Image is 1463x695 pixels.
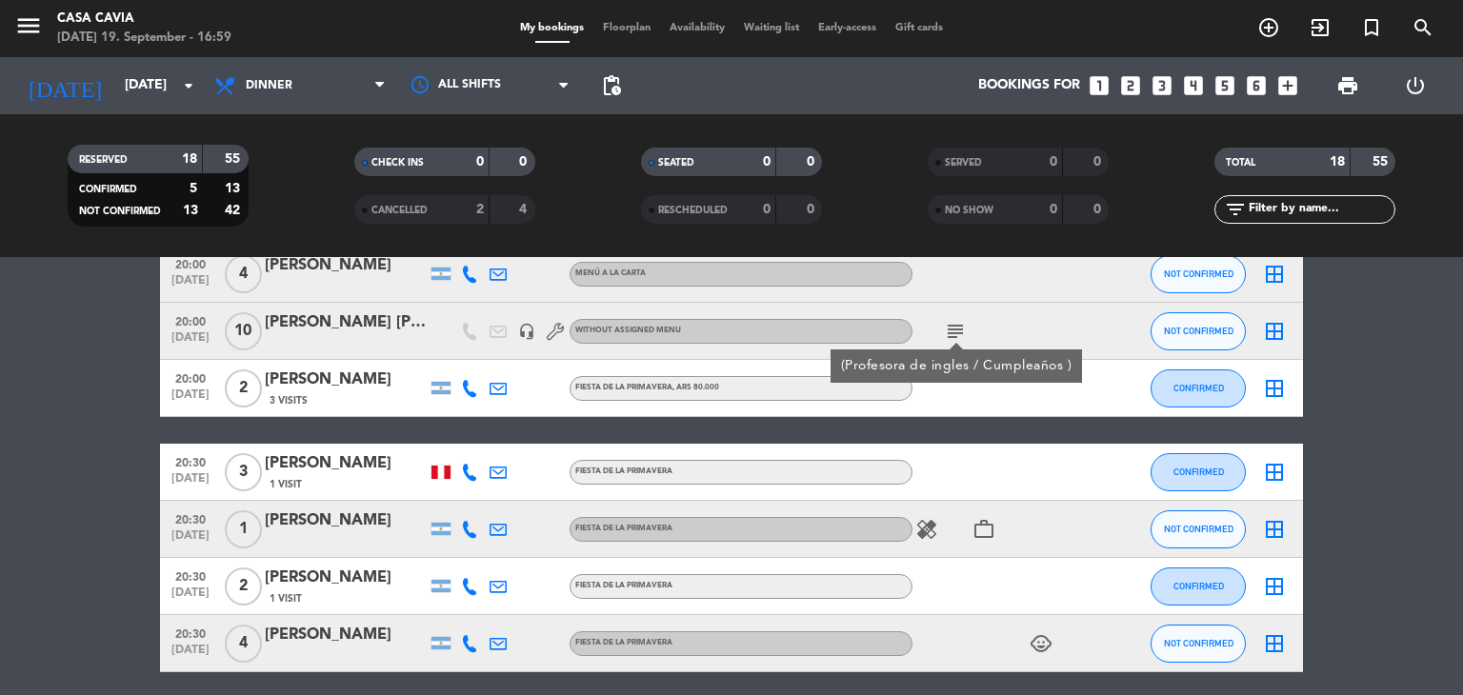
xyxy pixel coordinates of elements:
div: (Profesora de ingles / Cumpleaños ) [841,356,1072,376]
strong: 5 [190,182,197,195]
strong: 0 [807,203,818,216]
span: 20:30 [167,507,214,529]
span: NOT CONFIRMED [1164,268,1233,279]
i: power_settings_new [1404,74,1427,97]
span: 20:00 [167,309,214,331]
strong: 55 [225,152,244,166]
span: Menú a la carta [575,269,646,277]
div: [PERSON_NAME] [PERSON_NAME] [265,310,427,335]
i: add_circle_outline [1257,16,1280,39]
span: 4 [225,255,262,293]
span: NOT CONFIRMED [1164,638,1233,648]
span: Fiesta de la primavera [575,467,672,475]
span: CANCELLED [371,206,428,215]
i: headset_mic [518,323,535,340]
span: 4 [225,625,262,663]
button: menu [14,11,43,47]
div: LOG OUT [1381,57,1449,114]
span: My bookings [511,23,593,33]
span: 3 [225,453,262,491]
span: pending_actions [600,74,623,97]
strong: 13 [183,204,198,217]
span: [DATE] [167,644,214,665]
i: border_all [1263,461,1286,484]
i: looks_4 [1181,73,1206,98]
i: arrow_drop_down [177,74,200,97]
span: CONFIRMED [1173,581,1224,591]
span: CHECK INS [371,158,424,168]
span: SEATED [658,158,694,168]
span: 10 [225,312,262,350]
span: 20:00 [167,252,214,274]
strong: 0 [476,155,484,169]
div: [PERSON_NAME] [265,253,427,278]
strong: 2 [476,203,484,216]
strong: 13 [225,182,244,195]
span: , ARS 80.000 [672,384,719,391]
span: 2 [225,369,262,407]
strong: 18 [1330,155,1345,169]
div: [PERSON_NAME] [265,623,427,647]
span: Fiesta de la primavera [575,582,672,589]
span: CONFIRMED [1173,383,1224,393]
div: [PERSON_NAME] [265,566,427,590]
i: subject [944,320,967,343]
span: 1 Visit [270,591,302,606]
button: NOT CONFIRMED [1151,312,1246,350]
span: [DATE] [167,472,214,494]
i: turned_in_not [1360,16,1383,39]
span: 2 [225,567,262,606]
span: NOT CONFIRMED [79,207,161,216]
span: Fiesta de la primavera [575,384,719,391]
span: Bookings for [978,78,1080,93]
span: SERVED [945,158,982,168]
i: child_care [1030,632,1052,655]
span: CONFIRMED [79,185,137,194]
span: NO SHOW [945,206,993,215]
i: looks_one [1087,73,1112,98]
strong: 18 [182,152,197,166]
span: 1 [225,510,262,548]
i: border_all [1263,263,1286,286]
i: looks_3 [1150,73,1174,98]
div: Casa Cavia [57,10,231,29]
i: add_box [1275,73,1300,98]
strong: 0 [1093,203,1105,216]
button: CONFIRMED [1151,567,1246,606]
span: Dinner [246,79,292,92]
span: CONFIRMED [1173,467,1224,477]
span: 1 Visit [270,477,302,492]
span: [DATE] [167,331,214,353]
i: menu [14,11,43,40]
strong: 4 [519,203,531,216]
div: [DATE] 19. September - 16:59 [57,29,231,48]
i: work_outline [972,518,995,541]
span: RESERVED [79,155,128,165]
i: looks_6 [1244,73,1269,98]
input: Filter by name... [1247,199,1394,220]
i: [DATE] [14,65,115,107]
strong: 55 [1373,155,1392,169]
strong: 0 [519,155,531,169]
strong: 0 [1050,203,1057,216]
strong: 0 [763,155,771,169]
span: [DATE] [167,388,214,410]
span: Floorplan [593,23,660,33]
span: 20:00 [167,367,214,388]
span: Gift cards [886,23,952,33]
span: 20:30 [167,622,214,644]
span: Early-access [809,23,886,33]
div: [PERSON_NAME] [265,451,427,476]
button: NOT CONFIRMED [1151,255,1246,293]
span: Waiting list [734,23,809,33]
strong: 42 [225,204,244,217]
i: border_all [1263,632,1286,655]
span: 3 Visits [270,393,308,408]
span: Fiesta de la primavera [575,525,672,532]
strong: 0 [807,155,818,169]
i: filter_list [1224,198,1247,221]
i: looks_5 [1212,73,1237,98]
i: border_all [1263,377,1286,400]
span: TOTAL [1226,158,1255,168]
span: print [1336,74,1359,97]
